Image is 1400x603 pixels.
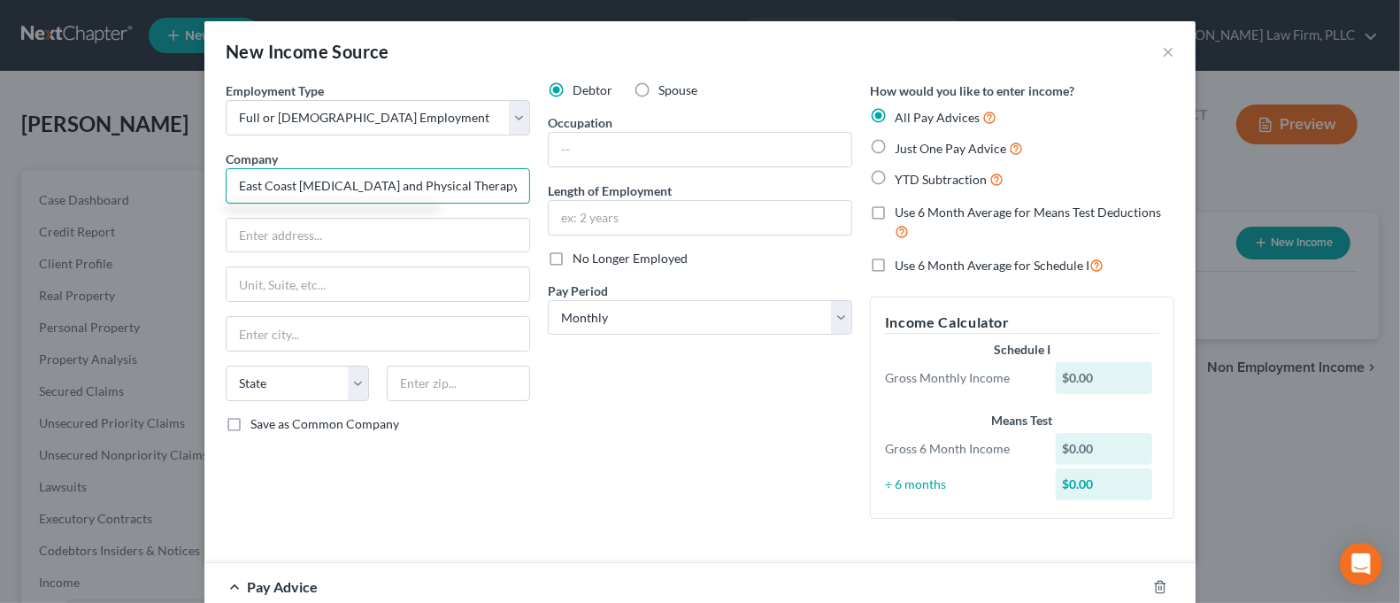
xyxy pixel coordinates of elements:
span: YTD Subtraction [895,172,987,187]
span: Just One Pay Advice [895,141,1006,156]
div: Means Test [885,412,1159,429]
button: × [1162,41,1174,62]
div: $0.00 [1056,362,1153,394]
div: $0.00 [1056,433,1153,465]
div: New Income Source [226,39,389,64]
span: Pay Period [548,283,608,298]
div: Open Intercom Messenger [1340,543,1382,585]
span: All Pay Advices [895,110,980,125]
div: Gross Monthly Income [876,369,1047,387]
span: Use 6 Month Average for Means Test Deductions [895,205,1161,220]
span: Pay Advice [247,578,318,595]
input: -- [549,133,851,166]
div: Gross 6 Month Income [876,440,1047,458]
span: Debtor [573,82,612,97]
input: ex: 2 years [549,201,851,235]
input: Enter city... [227,317,529,351]
input: Enter zip... [387,366,530,401]
input: Unit, Suite, etc... [227,267,529,301]
span: Employment Type [226,83,324,98]
h5: Income Calculator [885,312,1159,334]
div: $0.00 [1056,468,1153,500]
span: Save as Common Company [250,416,399,431]
div: Schedule I [885,341,1159,359]
input: Enter address... [227,219,529,252]
label: Occupation [548,113,612,132]
span: Spouse [658,82,697,97]
span: No Longer Employed [573,251,688,266]
input: Search company by name... [226,168,530,204]
div: ÷ 6 months [876,475,1047,493]
span: Company [226,151,278,166]
span: Use 6 Month Average for Schedule I [895,258,1089,273]
label: Length of Employment [548,182,672,200]
label: How would you like to enter income? [870,81,1074,100]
